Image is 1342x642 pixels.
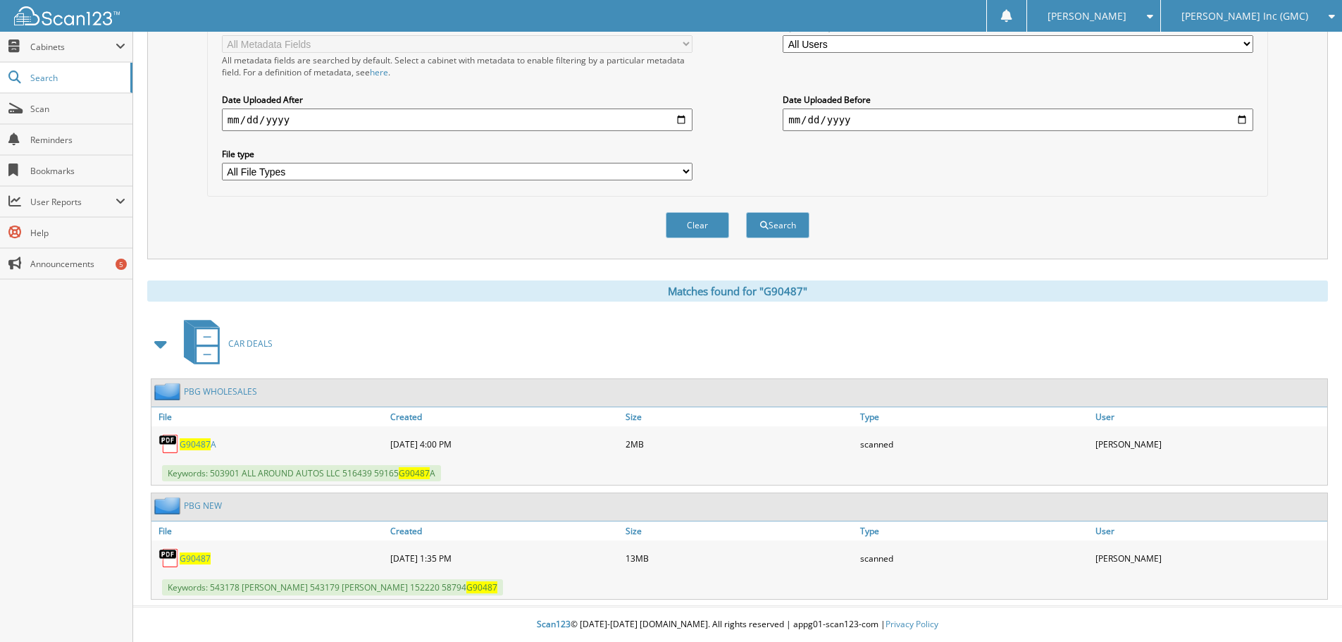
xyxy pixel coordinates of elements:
a: here [370,66,388,78]
span: Keywords: 503901 ALL AROUND AUTOS LLC 516439 59165 A [162,465,441,481]
div: scanned [857,544,1092,572]
input: end [783,109,1253,131]
span: User Reports [30,196,116,208]
a: PBG WHOLESALES [184,385,257,397]
div: 2MB [622,430,857,458]
a: CAR DEALS [175,316,273,371]
span: G90487 [466,581,497,593]
label: Date Uploaded After [222,94,692,106]
a: File [151,521,387,541]
a: Created [387,521,622,541]
a: Type [857,521,1092,541]
button: Search [746,212,809,238]
div: [PERSON_NAME] [1092,430,1327,458]
span: [PERSON_NAME] [1048,12,1126,20]
img: scan123-logo-white.svg [14,6,120,25]
a: G90487 [180,553,211,564]
a: Size [622,407,857,426]
a: Created [387,407,622,426]
img: folder2.png [154,383,184,400]
a: G90487A [180,438,216,450]
img: PDF.png [159,433,180,455]
div: 13MB [622,544,857,572]
label: Date Uploaded Before [783,94,1253,106]
div: 5 [116,259,127,270]
span: Help [30,227,125,239]
a: PBG NEW [184,500,222,512]
div: © [DATE]-[DATE] [DOMAIN_NAME]. All rights reserved | appg01-scan123-com | [133,607,1342,642]
div: [DATE] 4:00 PM [387,430,622,458]
button: Clear [666,212,729,238]
span: Search [30,72,123,84]
div: [PERSON_NAME] [1092,544,1327,572]
div: [DATE] 1:35 PM [387,544,622,572]
span: Announcements [30,258,125,270]
img: PDF.png [159,548,180,569]
div: Matches found for "G90487" [147,280,1328,302]
span: Reminders [30,134,125,146]
span: G90487 [399,467,430,479]
div: scanned [857,430,1092,458]
input: start [222,109,692,131]
span: CAR DEALS [228,338,273,350]
label: File type [222,148,692,160]
a: User [1092,407,1327,426]
div: All metadata fields are searched by default. Select a cabinet with metadata to enable filtering b... [222,54,692,78]
span: Cabinets [30,41,116,53]
span: G90487 [180,438,211,450]
a: Size [622,521,857,541]
a: Privacy Policy [886,618,938,630]
span: [PERSON_NAME] Inc (GMC) [1181,12,1308,20]
a: User [1092,521,1327,541]
span: Scan123 [537,618,571,630]
span: Scan [30,103,125,115]
iframe: Chat Widget [1272,574,1342,642]
img: folder2.png [154,497,184,514]
a: Type [857,407,1092,426]
span: Bookmarks [30,165,125,177]
a: File [151,407,387,426]
span: Keywords: 543178 [PERSON_NAME] 543179 [PERSON_NAME] 152220 58794 [162,579,503,595]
